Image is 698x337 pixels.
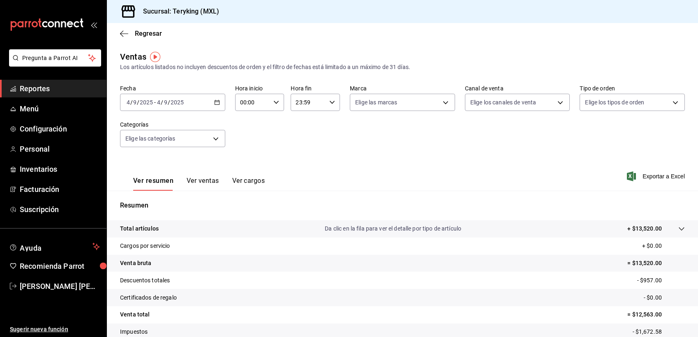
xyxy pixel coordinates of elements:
button: Ver ventas [187,177,219,191]
p: Total artículos [120,224,159,233]
label: Canal de venta [465,85,570,91]
label: Fecha [120,85,225,91]
button: Regresar [120,30,162,37]
input: ---- [170,99,184,106]
p: + $0.00 [642,242,685,250]
div: Ventas [120,51,146,63]
p: = $13,520.00 [627,259,685,268]
label: Categorías [120,122,225,127]
img: Tooltip marker [150,52,160,62]
p: Resumen [120,201,685,210]
span: / [168,99,170,106]
span: Sugerir nueva función [10,325,100,334]
p: Impuestos [120,328,148,336]
span: Elige las marcas [355,98,397,106]
div: Los artículos listados no incluyen descuentos de orden y el filtro de fechas está limitado a un m... [120,63,685,72]
p: Da clic en la fila para ver el detalle por tipo de artículo [325,224,461,233]
span: Recomienda Parrot [20,261,100,272]
button: Ver resumen [133,177,173,191]
span: Inventarios [20,164,100,175]
span: Personal [20,143,100,155]
p: Certificados de regalo [120,293,177,302]
p: - $0.00 [644,293,685,302]
p: Venta bruta [120,259,151,268]
span: Reportes [20,83,100,94]
p: Descuentos totales [120,276,170,285]
input: -- [164,99,168,106]
button: Ver cargos [232,177,265,191]
h3: Sucursal: Teryking (MXL) [136,7,219,16]
p: Cargos por servicio [120,242,170,250]
label: Marca [350,85,455,91]
span: Menú [20,103,100,114]
span: / [161,99,163,106]
a: Pregunta a Parrot AI [6,60,101,68]
span: Ayuda [20,242,89,252]
input: -- [133,99,137,106]
p: + $13,520.00 [627,224,662,233]
span: Regresar [135,30,162,37]
label: Tipo de orden [580,85,685,91]
p: = $12,563.00 [627,310,685,319]
p: Venta total [120,310,150,319]
span: / [137,99,139,106]
label: Hora fin [291,85,340,91]
span: / [130,99,133,106]
span: Facturación [20,184,100,195]
p: - $957.00 [637,276,685,285]
div: navigation tabs [133,177,265,191]
button: Pregunta a Parrot AI [9,49,101,67]
span: Elige las categorías [125,134,176,143]
input: -- [157,99,161,106]
p: - $1,672.58 [633,328,685,336]
span: [PERSON_NAME] [PERSON_NAME] [20,281,100,292]
input: -- [126,99,130,106]
span: Pregunta a Parrot AI [22,54,88,62]
span: Configuración [20,123,100,134]
span: Elige los canales de venta [470,98,536,106]
span: Suscripción [20,204,100,215]
span: - [154,99,156,106]
label: Hora inicio [235,85,284,91]
button: open_drawer_menu [90,21,97,28]
input: ---- [139,99,153,106]
span: Elige los tipos de orden [585,98,644,106]
button: Exportar a Excel [629,171,685,181]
